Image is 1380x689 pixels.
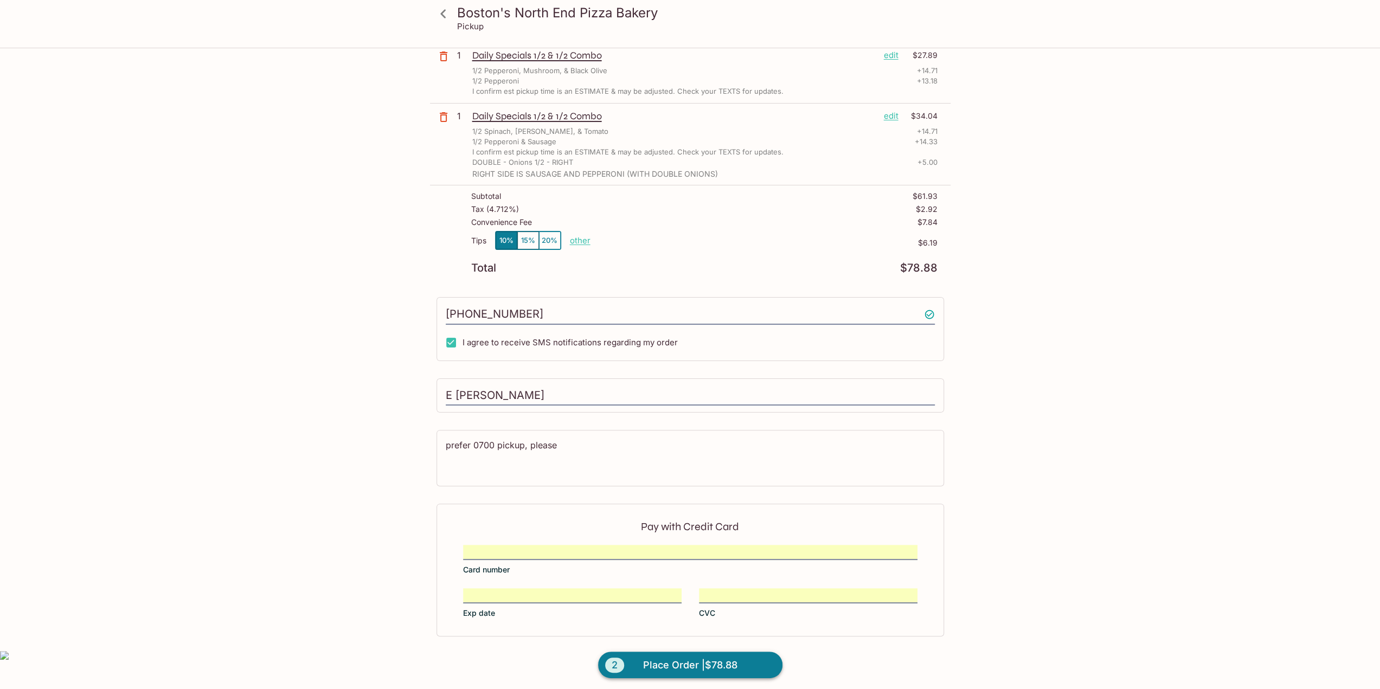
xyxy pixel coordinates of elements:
p: Tax ( 4.712% ) [471,205,519,214]
p: + 14.33 [915,137,938,147]
span: Exp date [463,608,495,619]
p: $34.04 [905,110,938,122]
p: RIGHT SIDE IS SAUSAGE AND PEPPERONI (WITH DOUBLE ONIONS) [472,170,938,178]
p: $7.84 [917,218,938,227]
p: $78.88 [900,263,938,273]
textarea: prefer 0700 pickup, please [446,439,935,476]
p: $27.89 [905,49,938,61]
button: 20% [539,231,561,249]
p: 1/2 Pepperoni & Sausage [472,137,556,147]
p: + 5.00 [917,157,938,168]
p: 1 [457,110,468,122]
iframe: Secure CVC input frame [699,589,917,601]
span: I agree to receive SMS notifications regarding my order [463,337,678,347]
p: Daily Specials 1/2 & 1/2 Combo [472,110,875,122]
p: Convenience Fee [471,218,532,227]
h3: Boston's North End Pizza Bakery [457,4,942,21]
span: Card number [463,564,510,575]
p: 1 [457,49,468,61]
p: Pay with Credit Card [463,521,917,532]
p: 1/2 Spinach, [PERSON_NAME], & Tomato [472,126,608,137]
span: 2 [605,658,624,673]
p: I confirm est pickup time is an ESTIMATE & may be adjusted. Check your TEXTS for updates. [472,147,784,157]
button: other [570,235,590,246]
input: Enter first and last name [446,385,935,406]
input: Enter phone number [446,304,935,325]
p: Daily Specials 1/2 & 1/2 Combo [472,49,875,61]
p: DOUBLE - Onions 1/2 - RIGHT [472,157,573,168]
p: Tips [471,236,486,245]
span: CVC [699,608,715,619]
p: $2.92 [916,205,938,214]
p: + 13.18 [917,76,938,86]
p: Total [471,263,496,273]
p: $6.19 [590,239,938,247]
iframe: Secure card number input frame [463,546,917,558]
p: edit [884,110,898,122]
button: 2Place Order |$78.88 [598,652,782,679]
p: + 14.71 [917,66,938,76]
iframe: Secure expiration date input frame [463,589,682,601]
p: $61.93 [913,192,938,201]
button: 10% [496,231,517,249]
p: edit [884,49,898,61]
p: Subtotal [471,192,501,201]
p: Pickup [457,21,484,31]
p: 1/2 Pepperoni, Mushroom, & Black Olive [472,66,607,76]
p: 1/2 Pepperoni [472,76,519,86]
span: Place Order | $78.88 [643,656,737,674]
p: I confirm est pickup time is an ESTIMATE & may be adjusted. Check your TEXTS for updates. [472,86,784,96]
p: + 14.71 [917,126,938,137]
button: 15% [517,231,539,249]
